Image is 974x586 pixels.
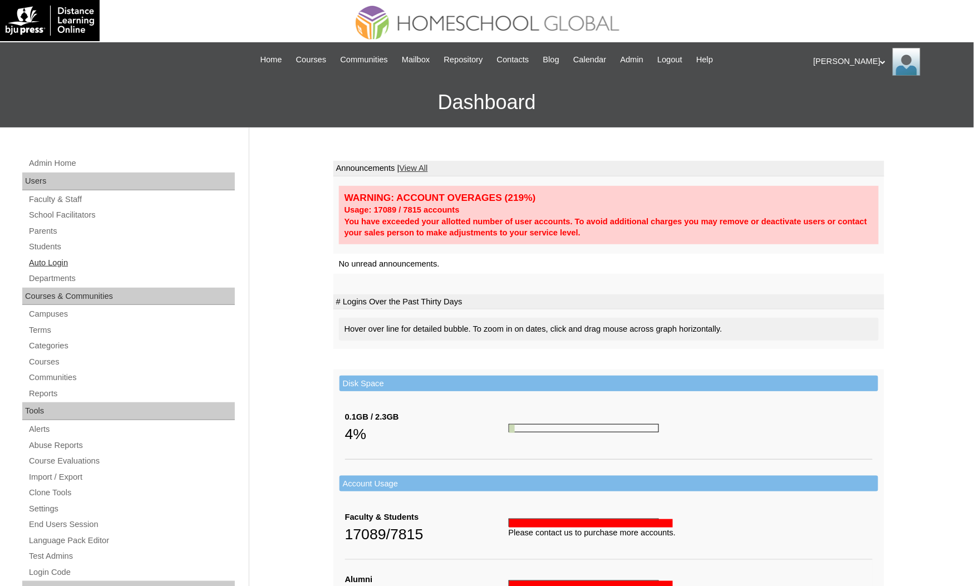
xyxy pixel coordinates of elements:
a: Terms [28,323,235,337]
div: 4% [345,423,509,445]
h3: Dashboard [6,77,968,127]
span: Blog [543,53,559,66]
td: Disk Space [340,376,878,392]
a: Test Admins [28,549,235,563]
div: You have exceeded your allotted number of user accounts. To avoid additional charges you may remo... [345,216,873,239]
strong: Usage: 17089 / 7815 accounts [345,205,460,214]
span: Mailbox [402,53,430,66]
div: Please contact us to purchase more accounts. [509,527,873,539]
a: Courses [291,53,332,66]
a: Communities [28,371,235,385]
a: Faculty & Staff [28,193,235,206]
div: Hover over line for detailed bubble. To zoom in on dates, click and drag mouse across graph horiz... [339,318,879,341]
span: Calendar [573,53,606,66]
div: WARNING: ACCOUNT OVERAGES (219%) [345,191,873,204]
a: School Facilitators [28,208,235,222]
a: End Users Session [28,518,235,531]
div: Users [22,173,235,190]
a: Students [28,240,235,254]
a: Auto Login [28,256,235,270]
a: Calendar [568,53,612,66]
a: Blog [538,53,565,66]
a: Courses [28,355,235,369]
span: Contacts [497,53,529,66]
a: Campuses [28,307,235,321]
img: logo-white.png [6,6,94,36]
span: Help [696,53,713,66]
span: Admin [621,53,644,66]
td: Account Usage [340,476,878,492]
div: Tools [22,402,235,420]
a: Reports [28,387,235,401]
div: Alumni [345,574,509,585]
a: Contacts [491,53,535,66]
a: Logout [652,53,688,66]
a: Alerts [28,422,235,436]
a: Admin Home [28,156,235,170]
a: Login Code [28,565,235,579]
a: Course Evaluations [28,454,235,468]
a: Import / Export [28,470,235,484]
span: Logout [657,53,682,66]
div: Courses & Communities [22,288,235,306]
a: Communities [334,53,393,66]
td: No unread announcements. [333,254,884,274]
a: Help [691,53,719,66]
span: Home [260,53,282,66]
a: Clone Tools [28,486,235,500]
a: Repository [439,53,489,66]
a: Categories [28,339,235,353]
span: Communities [340,53,388,66]
td: # Logins Over the Past Thirty Days [333,294,884,310]
a: Parents [28,224,235,238]
td: Announcements | [333,161,884,176]
div: [PERSON_NAME] [814,48,963,76]
div: 17089/7815 [345,523,509,545]
a: Departments [28,272,235,285]
img: Ariane Ebuen [893,48,921,76]
a: Mailbox [396,53,436,66]
span: Courses [296,53,327,66]
a: Language Pack Editor [28,534,235,548]
a: View All [400,164,428,173]
div: 0.1GB / 2.3GB [345,411,509,423]
span: Repository [444,53,483,66]
a: Home [255,53,288,66]
div: Faculty & Students [345,511,509,523]
a: Settings [28,502,235,516]
a: Admin [615,53,650,66]
a: Abuse Reports [28,439,235,452]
